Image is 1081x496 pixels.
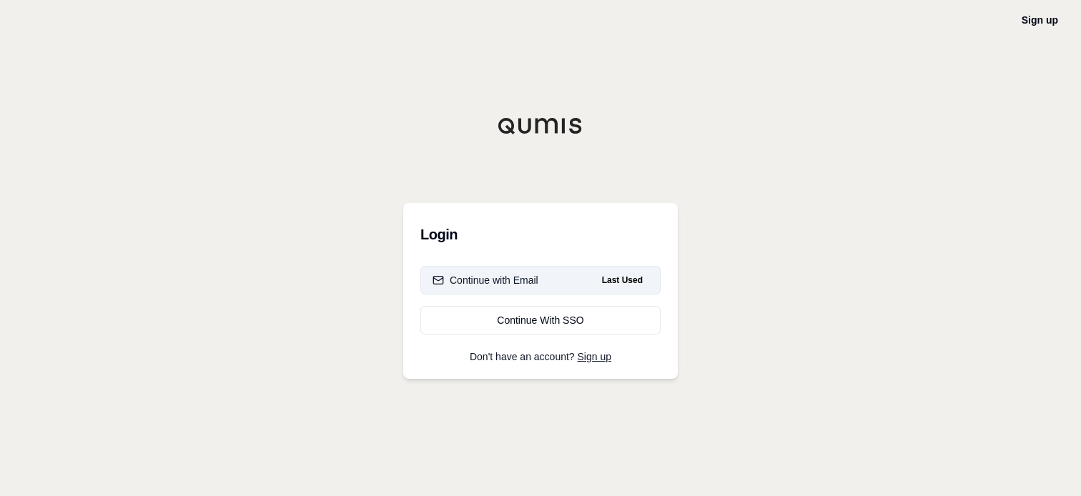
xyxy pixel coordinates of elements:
a: Continue With SSO [420,306,661,334]
div: Continue with Email [433,273,538,287]
button: Continue with EmailLast Used [420,266,661,294]
h3: Login [420,220,661,249]
a: Sign up [578,351,611,362]
img: Qumis [498,117,583,134]
span: Last Used [596,272,648,289]
p: Don't have an account? [420,352,661,362]
div: Continue With SSO [433,313,648,327]
a: Sign up [1022,14,1058,26]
